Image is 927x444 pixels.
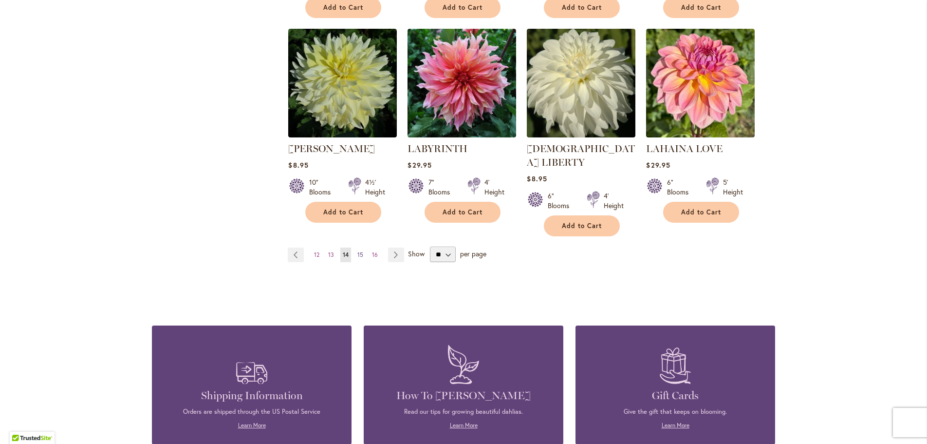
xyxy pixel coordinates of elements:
[408,29,516,137] img: Labyrinth
[484,177,504,197] div: 4' Height
[365,177,385,197] div: 4½' Height
[562,3,602,12] span: Add to Cart
[288,143,375,154] a: [PERSON_NAME]
[355,248,366,262] a: 15
[288,160,308,170] span: $8.95
[378,389,549,403] h4: How To [PERSON_NAME]
[667,177,694,197] div: 6" Blooms
[544,215,620,236] button: Add to Cart
[590,389,760,403] h4: Gift Cards
[681,208,721,216] span: Add to Cart
[323,208,363,216] span: Add to Cart
[527,29,635,137] img: LADY LIBERTY
[662,422,689,429] a: Learn More
[562,222,602,230] span: Add to Cart
[548,191,575,211] div: 6" Blooms
[460,249,486,258] span: per page
[681,3,721,12] span: Add to Cart
[167,389,337,403] h4: Shipping Information
[408,160,431,170] span: $29.95
[288,130,397,139] a: La Luna
[646,29,755,137] img: LAHAINA LOVE
[372,251,378,258] span: 16
[604,191,624,211] div: 4' Height
[326,248,336,262] a: 13
[646,130,755,139] a: LAHAINA LOVE
[646,143,723,154] a: LAHAINA LOVE
[357,251,363,258] span: 15
[408,249,425,258] span: Show
[450,422,478,429] a: Learn More
[378,407,549,416] p: Read our tips for growing beautiful dahlias.
[663,202,739,223] button: Add to Cart
[7,409,35,437] iframe: Launch Accessibility Center
[443,3,482,12] span: Add to Cart
[408,143,467,154] a: LABYRINTH
[238,422,266,429] a: Learn More
[723,177,743,197] div: 5' Height
[527,143,635,168] a: [DEMOGRAPHIC_DATA] LIBERTY
[527,174,547,183] span: $8.95
[425,202,501,223] button: Add to Cart
[309,177,336,197] div: 10" Blooms
[590,407,760,416] p: Give the gift that keeps on blooming.
[527,130,635,139] a: LADY LIBERTY
[323,3,363,12] span: Add to Cart
[328,251,334,258] span: 13
[428,177,456,197] div: 7" Blooms
[288,29,397,137] img: La Luna
[305,202,381,223] button: Add to Cart
[314,251,319,258] span: 12
[646,160,670,170] span: $29.95
[370,248,380,262] a: 16
[408,130,516,139] a: Labyrinth
[312,248,322,262] a: 12
[167,407,337,416] p: Orders are shipped through the US Postal Service
[343,251,349,258] span: 14
[443,208,482,216] span: Add to Cart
